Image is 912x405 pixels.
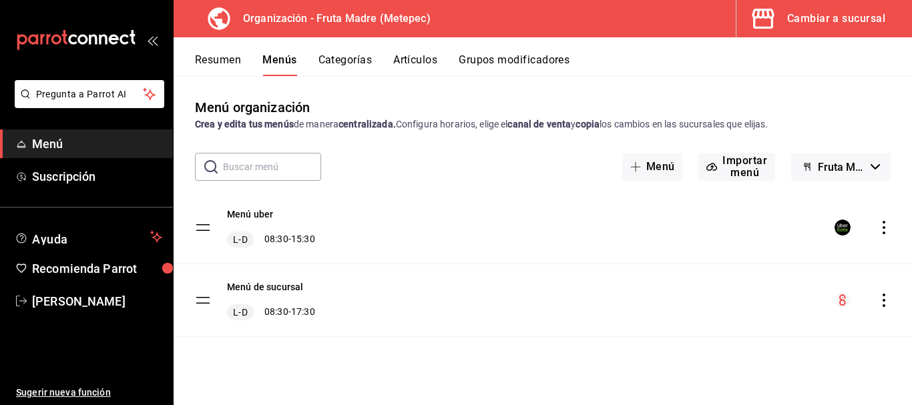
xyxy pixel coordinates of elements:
span: Suscripción [32,167,162,185]
div: 08:30 - 17:30 [227,304,315,320]
button: Fruta Madre - Borrador [791,153,891,181]
button: actions [877,221,891,234]
span: Menú [32,135,162,153]
input: Buscar menú [223,153,321,180]
div: 08:30 - 15:30 [227,232,315,248]
strong: Crea y edita tus menús [195,119,294,129]
button: Resumen [195,53,241,76]
span: Sugerir nueva función [16,386,162,400]
button: Menú de sucursal [227,280,303,294]
button: Artículos [393,53,437,76]
button: Menús [262,53,296,76]
span: L-D [230,306,250,319]
button: drag [195,220,211,236]
strong: canal de venta [507,119,571,129]
button: Pregunta a Parrot AI [15,80,164,108]
span: L-D [230,233,250,246]
h3: Organización - Fruta Madre (Metepec) [232,11,431,27]
button: Menú [622,153,683,181]
button: Categorías [318,53,373,76]
button: open_drawer_menu [147,35,158,45]
button: drag [195,292,211,308]
strong: centralizada. [338,119,396,129]
div: Cambiar a sucursal [787,9,885,28]
button: Importar menú [698,153,775,181]
div: de manera Configura horarios, elige el y los cambios en las sucursales que elijas. [195,117,891,131]
button: Grupos modificadores [459,53,569,76]
span: Fruta Madre - Borrador [818,161,865,173]
strong: copia [576,119,600,129]
span: Recomienda Parrot [32,260,162,278]
span: Pregunta a Parrot AI [36,87,144,101]
table: menu-maker-table [174,191,912,337]
a: Pregunta a Parrot AI [9,97,164,111]
button: actions [877,294,891,307]
div: navigation tabs [195,53,912,76]
button: Menú uber [227,208,273,221]
span: [PERSON_NAME] [32,292,162,310]
span: Ayuda [32,229,145,245]
div: Menú organización [195,97,310,117]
